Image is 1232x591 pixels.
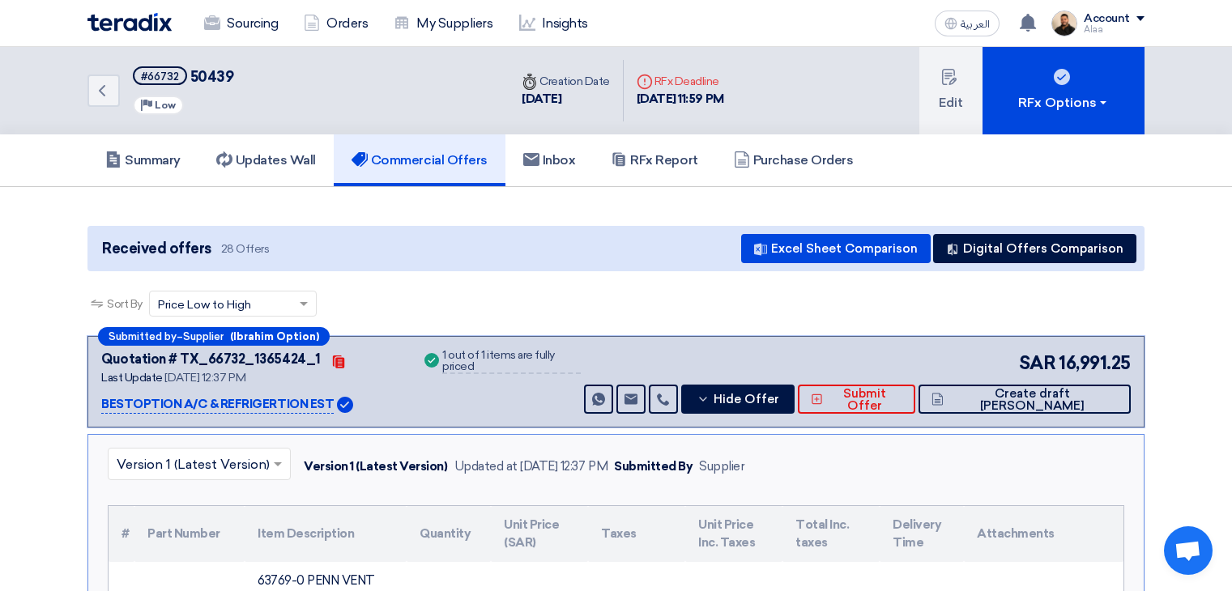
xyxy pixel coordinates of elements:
[611,152,697,168] h5: RFx Report
[216,152,316,168] h5: Updates Wall
[1051,11,1077,36] img: MAA_1717931611039.JPG
[141,71,179,82] div: #66732
[102,238,211,260] span: Received offers
[164,371,245,385] span: [DATE] 12:37 PM
[245,506,407,562] th: Item Description
[983,47,1145,134] button: RFx Options
[133,66,233,87] h5: 50439
[523,152,576,168] h5: Inbox
[1084,25,1145,34] div: Alaa
[506,6,601,41] a: Insights
[191,6,291,41] a: Sourcing
[230,331,319,342] b: (Ibrahim Option)
[87,134,198,186] a: Summary
[919,47,983,134] button: Edit
[134,506,245,562] th: Part Number
[741,234,931,263] button: Excel Sheet Comparison
[935,11,1000,36] button: العربية
[685,506,782,562] th: Unit Price Inc. Taxes
[714,393,779,406] span: Hide Offer
[155,100,176,111] span: Low
[827,388,902,412] span: Submit Offer
[198,134,334,186] a: Updates Wall
[699,457,744,476] div: Supplier
[407,506,491,562] th: Quantity
[522,90,610,108] div: [DATE]
[101,395,334,415] p: BESTOPTION A/C & REFRIGERTION EST
[1018,93,1110,113] div: RFx Options
[291,6,381,41] a: Orders
[1084,12,1130,26] div: Account
[948,388,1118,412] span: Create draft [PERSON_NAME]
[352,152,488,168] h5: Commercial Offers
[734,152,854,168] h5: Purchase Orders
[593,134,715,186] a: RFx Report
[101,371,163,385] span: Last Update
[1164,526,1213,575] a: Open chat
[101,350,321,369] div: Quotation # TX_66732_1365424_1
[183,331,224,342] span: Supplier
[637,90,724,108] div: [DATE] 11:59 PM
[442,350,580,374] div: 1 out of 1 items are fully priced
[454,457,608,476] div: Updated at [DATE] 12:37 PM
[798,385,915,414] button: Submit Offer
[637,73,724,90] div: RFx Deadline
[961,19,990,30] span: العربية
[381,6,505,41] a: My Suppliers
[221,241,270,257] span: 28 Offers
[304,457,448,476] div: Version 1 (Latest Version)
[919,385,1131,414] button: Create draft [PERSON_NAME]
[782,506,880,562] th: Total Inc. taxes
[109,331,177,342] span: Submitted by
[614,457,693,476] div: Submitted By
[158,296,251,313] span: Price Low to High
[190,68,234,86] span: 50439
[87,13,172,32] img: Teradix logo
[880,506,964,562] th: Delivery Time
[105,152,181,168] h5: Summary
[1059,350,1131,376] span: 16,991.25
[505,134,594,186] a: Inbox
[964,506,1123,562] th: Attachments
[588,506,685,562] th: Taxes
[933,234,1136,263] button: Digital Offers Comparison
[98,327,330,346] div: –
[681,385,795,414] button: Hide Offer
[716,134,872,186] a: Purchase Orders
[337,397,353,413] img: Verified Account
[491,506,588,562] th: Unit Price (SAR)
[109,506,134,562] th: #
[522,73,610,90] div: Creation Date
[334,134,505,186] a: Commercial Offers
[1019,350,1056,376] span: SAR
[107,295,143,313] span: Sort By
